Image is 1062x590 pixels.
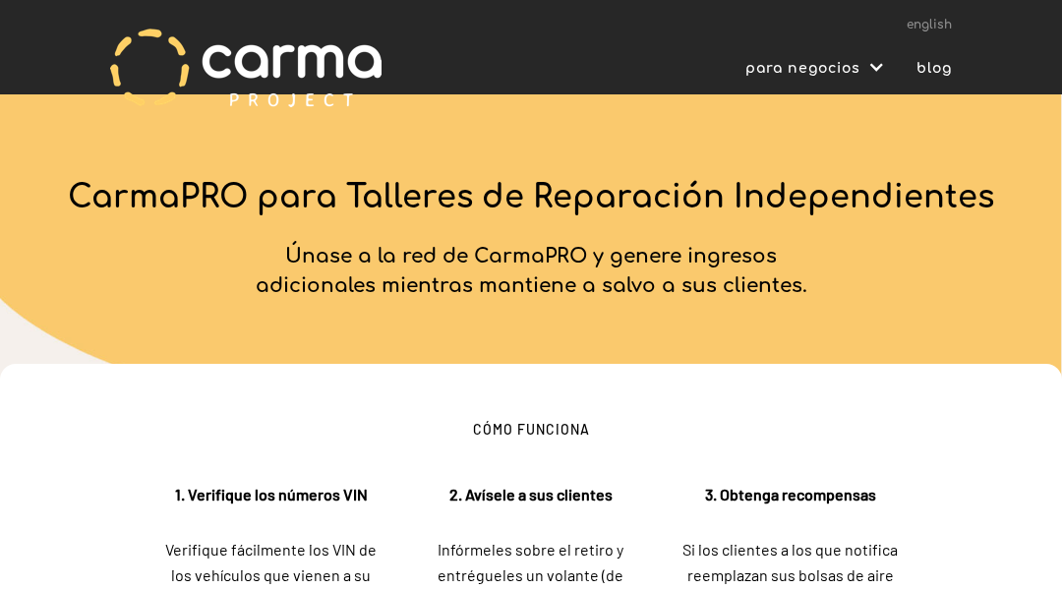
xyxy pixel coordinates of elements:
strong: 1. Verifique los números VIN [175,485,368,503]
a: english [907,18,952,31]
div: para negocios [734,56,865,82]
div: para negocios [714,56,905,91]
p: Únase a la red de CarmaPRO y genere ingresos adicionales mientras mantiene a salvo a sus clientes. [248,242,815,301]
strong: 2. Avísele a sus clientes [449,485,613,503]
img: Carma Project logo [110,29,382,107]
a: blog [905,56,952,82]
strong: 3. Obtenga recompensas [705,485,876,503]
div: Cómo Funciona [142,417,920,442]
